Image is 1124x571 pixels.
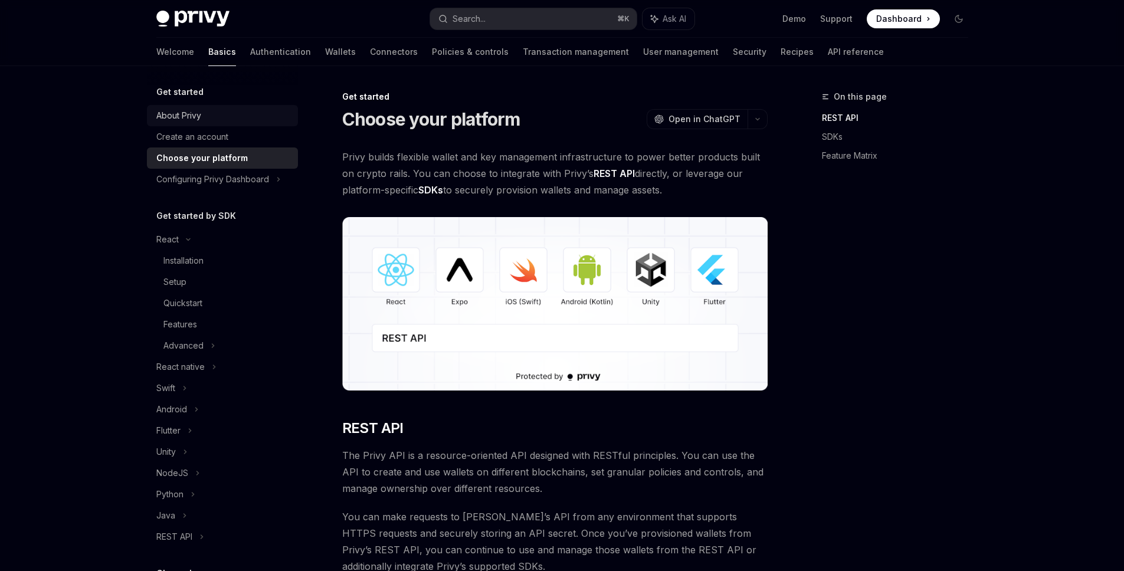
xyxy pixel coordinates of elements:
div: React native [156,360,205,374]
a: Quickstart [147,293,298,314]
div: Search... [453,12,486,26]
div: Java [156,508,175,523]
a: Support [820,13,853,25]
a: REST API [822,109,978,127]
div: Installation [163,254,204,268]
a: Welcome [156,38,194,66]
img: dark logo [156,11,230,27]
a: Feature Matrix [822,146,978,165]
div: Flutter [156,424,181,438]
a: SDKs [822,127,978,146]
div: Choose your platform [156,151,248,165]
div: React [156,232,179,247]
div: Setup [163,275,186,289]
div: NodeJS [156,466,188,480]
button: Ask AI [643,8,694,29]
a: Authentication [250,38,311,66]
button: Search...⌘K [430,8,637,29]
h1: Choose your platform [342,109,520,130]
a: Policies & controls [432,38,509,66]
span: On this page [834,90,887,104]
a: Recipes [781,38,814,66]
span: Dashboard [876,13,922,25]
a: User management [643,38,719,66]
a: Transaction management [523,38,629,66]
a: Dashboard [867,9,940,28]
button: Open in ChatGPT [647,109,748,129]
button: Toggle dark mode [949,9,968,28]
a: Demo [782,13,806,25]
a: Security [733,38,766,66]
div: Features [163,317,197,332]
div: Python [156,487,183,501]
span: Ask AI [663,13,686,25]
div: Configuring Privy Dashboard [156,172,269,186]
span: ⌘ K [617,14,630,24]
strong: SDKs [418,184,443,196]
div: Advanced [163,339,204,353]
a: Setup [147,271,298,293]
a: Wallets [325,38,356,66]
a: Connectors [370,38,418,66]
strong: REST API [594,168,635,179]
a: Create an account [147,126,298,147]
span: The Privy API is a resource-oriented API designed with RESTful principles. You can use the API to... [342,447,768,497]
a: Installation [147,250,298,271]
h5: Get started [156,85,204,99]
a: API reference [828,38,884,66]
div: Get started [342,91,768,103]
div: Unity [156,445,176,459]
span: Privy builds flexible wallet and key management infrastructure to power better products built on ... [342,149,768,198]
a: About Privy [147,105,298,126]
a: Features [147,314,298,335]
div: About Privy [156,109,201,123]
a: Basics [208,38,236,66]
div: Create an account [156,130,228,144]
span: REST API [342,419,404,438]
a: Choose your platform [147,147,298,169]
img: images/Platform2.png [342,217,768,390]
div: REST API [156,530,192,544]
div: Swift [156,381,175,395]
span: Open in ChatGPT [668,113,740,125]
h5: Get started by SDK [156,209,236,223]
div: Android [156,402,187,416]
div: Quickstart [163,296,202,310]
